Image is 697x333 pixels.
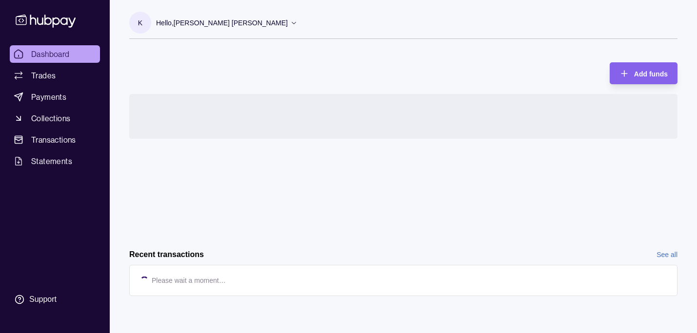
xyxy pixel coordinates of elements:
[634,70,668,78] span: Add funds
[31,70,56,81] span: Trades
[31,48,70,60] span: Dashboard
[31,134,76,146] span: Transactions
[31,91,66,103] span: Payments
[152,275,226,286] p: Please wait a moment…
[10,45,100,63] a: Dashboard
[138,18,142,28] p: K
[10,152,100,170] a: Statements
[156,18,288,28] p: Hello, [PERSON_NAME] [PERSON_NAME]
[657,249,677,260] a: See all
[10,88,100,106] a: Payments
[610,62,677,84] button: Add funds
[31,155,72,167] span: Statements
[10,289,100,310] a: Support
[29,294,57,305] div: Support
[31,112,70,124] span: Collections
[10,110,100,127] a: Collections
[129,249,204,260] h2: Recent transactions
[10,67,100,84] a: Trades
[10,131,100,148] a: Transactions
